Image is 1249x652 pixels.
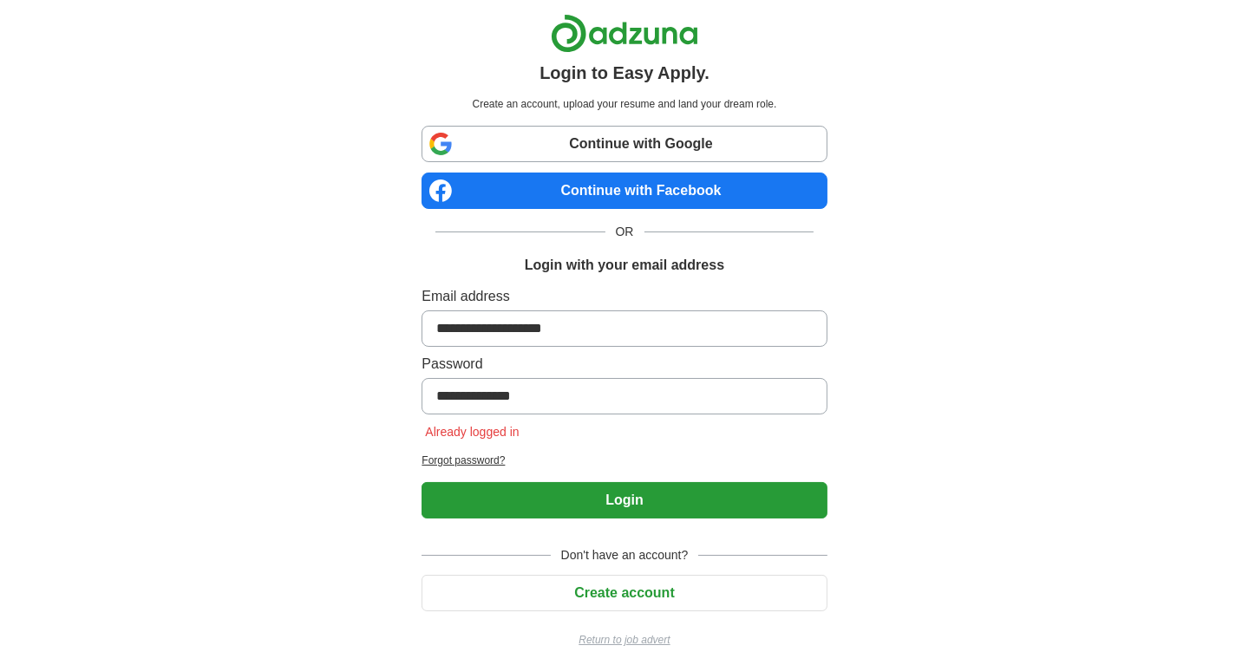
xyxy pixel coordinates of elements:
label: Password [422,354,827,375]
a: Forgot password? [422,453,827,468]
a: Continue with Facebook [422,173,827,209]
h1: Login with your email address [525,255,724,276]
a: Continue with Google [422,126,827,162]
span: Already logged in [422,425,522,439]
a: Return to job advert [422,632,827,648]
button: Create account [422,575,827,611]
span: Don't have an account? [551,546,699,564]
label: Email address [422,286,827,307]
p: Create an account, upload your resume and land your dream role. [425,96,823,112]
span: OR [605,223,644,241]
h1: Login to Easy Apply. [539,60,710,86]
img: Adzuna logo [551,14,698,53]
a: Create account [422,585,827,600]
button: Login [422,482,827,518]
